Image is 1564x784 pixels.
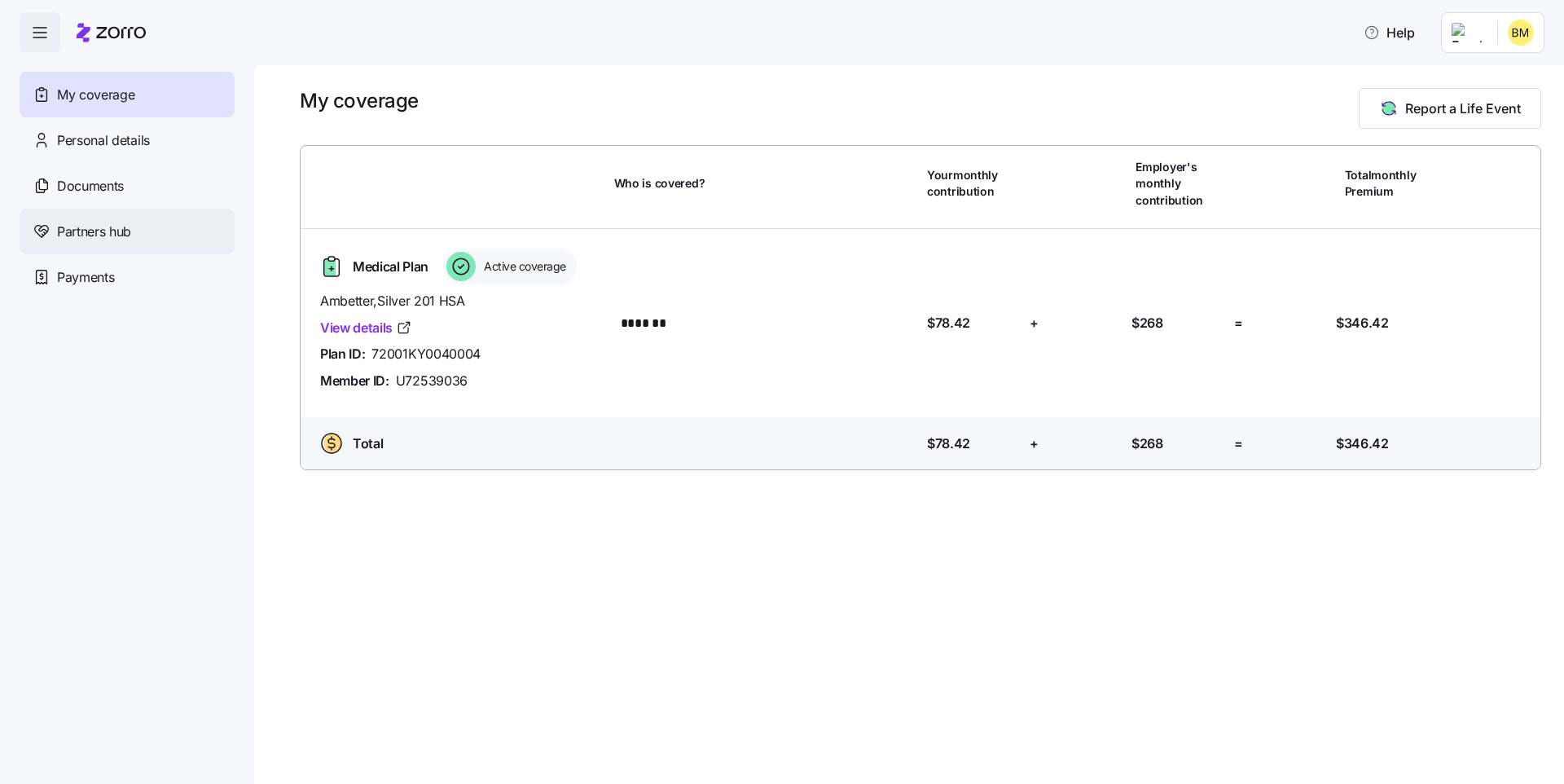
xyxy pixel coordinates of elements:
span: U72539036 [396,371,468,391]
span: Ambetter , Silver 201 HSA [320,291,601,311]
span: $78.42 [927,434,970,454]
span: $268 [1131,434,1163,454]
span: Your monthly contribution [927,167,1018,200]
span: $78.42 [927,313,970,333]
span: Payments [57,267,114,288]
a: Partners hub [20,209,235,254]
span: $346.42 [1336,313,1389,333]
span: Total monthly Premium [1345,167,1436,200]
span: Active coverage [479,258,566,275]
span: Partners hub [57,222,131,242]
span: + [1030,313,1039,333]
span: Personal details [57,130,150,151]
span: Member ID: [320,371,389,391]
span: = [1234,313,1243,333]
a: Documents [20,163,235,209]
span: Plan ID: [320,344,365,364]
a: Personal details [20,117,235,163]
span: Medical Plan [353,257,428,277]
span: $268 [1131,313,1163,333]
span: Report a Life Event [1405,99,1521,118]
span: Help [1364,23,1415,42]
span: = [1234,434,1243,454]
span: 72001KY0040004 [371,344,481,364]
span: Employer's monthly contribution [1136,159,1227,209]
button: Report a Life Event [1359,88,1541,129]
a: Payments [20,254,235,300]
img: be2d2a78fbffdcdc0f0761f407236b96 [1508,20,1534,46]
button: Help [1351,16,1428,49]
span: Who is covered? [614,175,705,192]
span: + [1030,434,1039,454]
a: View details [320,318,412,338]
span: Total [353,434,383,454]
a: My coverage [20,72,235,117]
span: My coverage [57,85,134,105]
span: Documents [57,176,124,196]
span: $346.42 [1336,434,1389,454]
img: Employer logo [1452,23,1484,42]
h1: My coverage [300,88,419,113]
